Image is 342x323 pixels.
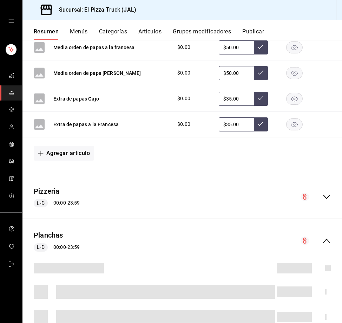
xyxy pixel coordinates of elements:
[53,70,141,77] button: Media orden de papa [PERSON_NAME]
[34,230,63,240] button: Planchas
[53,44,134,51] button: Media orden de papas a la francesa
[177,44,190,51] span: $0.00
[219,92,254,106] input: Sin ajuste
[53,95,99,102] button: Extra de papas Gajo
[99,28,127,40] button: Categorías
[138,28,162,40] button: Artículos
[34,28,342,40] div: navigation tabs
[22,181,342,213] div: collapse-menu-row
[242,28,264,40] button: Publicar
[173,28,231,40] button: Grupos modificadores
[34,186,60,196] button: Pizzeria
[34,28,59,40] button: Resumen
[34,244,47,251] span: L-D
[53,6,136,14] h3: Sucursal: El Pizza Truck (JAL)
[177,121,190,128] span: $0.00
[219,66,254,80] input: Sin ajuste
[34,199,80,207] div: 00:00 - 23:59
[177,69,190,77] span: $0.00
[34,200,47,207] span: L-D
[34,243,80,252] div: 00:00 - 23:59
[53,121,119,128] button: Extra de papas a la Francesa
[177,95,190,102] span: $0.00
[219,117,254,131] input: Sin ajuste
[34,146,94,161] button: Agregar artículo
[70,28,87,40] button: Menús
[8,18,14,24] button: open drawer
[22,225,342,257] div: collapse-menu-row
[219,40,254,54] input: Sin ajuste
